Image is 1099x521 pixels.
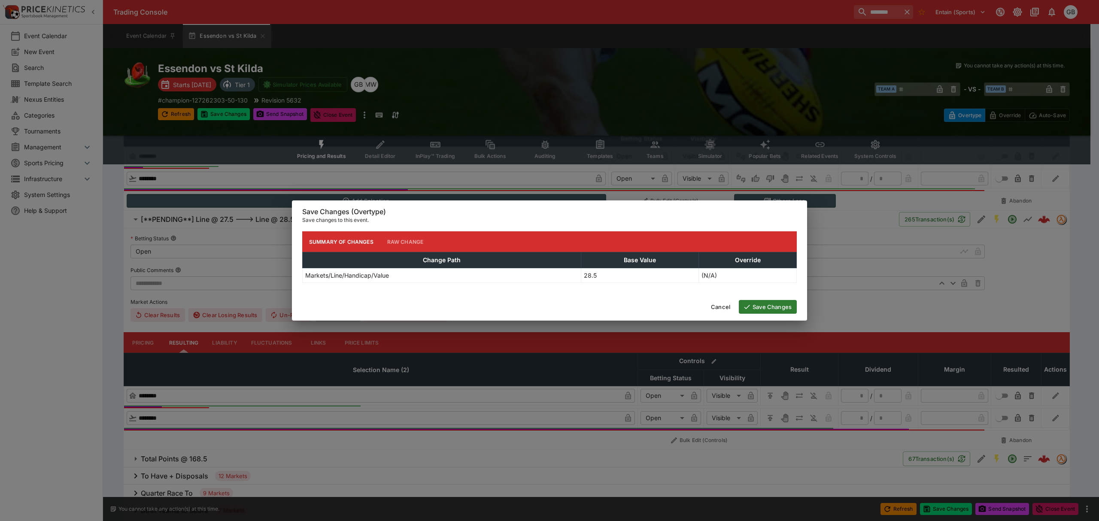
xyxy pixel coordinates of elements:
[699,268,797,283] td: (N/A)
[302,207,797,216] h6: Save Changes (Overtype)
[302,216,797,224] p: Save changes to this event.
[302,231,380,252] button: Summary of Changes
[739,300,797,314] button: Save Changes
[581,252,698,268] th: Base Value
[699,252,797,268] th: Override
[305,271,389,280] p: Markets/Line/Handicap/Value
[706,300,735,314] button: Cancel
[581,268,698,283] td: 28.5
[380,231,431,252] button: Raw Change
[303,252,581,268] th: Change Path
